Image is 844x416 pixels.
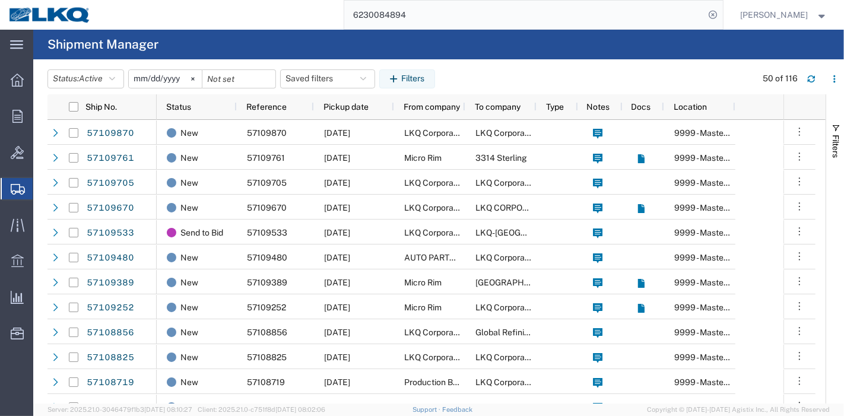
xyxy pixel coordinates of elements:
span: LKQ Corporation [404,203,468,212]
span: Micro Rim [404,278,442,287]
span: Global Refining Group [475,328,559,337]
span: Micro Rim [404,303,442,312]
span: 3051 Alsip [475,402,516,412]
span: LKQ Corporation [475,353,539,362]
span: 10/15/2025 [324,128,350,138]
span: 10/14/2025 [324,228,350,237]
span: 10/15/2025 [324,303,350,312]
input: Not set [129,70,202,88]
span: 9999 - Master Location [674,377,761,387]
span: New [180,245,198,270]
span: LKQ-Windsor [475,228,580,237]
span: LKQ Corporation [404,178,468,188]
span: To company [475,102,521,112]
span: Filters [831,135,840,158]
span: 10/15/2025 [324,278,350,287]
span: New [180,145,198,170]
a: 57108719 [86,373,135,392]
span: 57109389 [247,278,287,287]
span: 3314 Sterling [475,153,527,163]
a: 57109870 [86,123,135,142]
span: Type [546,102,564,112]
span: Copyright © [DATE]-[DATE] Agistix Inc., All Rights Reserved [647,405,830,415]
span: Client: 2025.21.0-c751f8d [198,406,325,413]
span: LKQ Corporation [475,303,539,312]
span: Praveen Nagaraj [741,8,808,21]
a: 57109480 [86,248,135,267]
button: [PERSON_NAME] [740,8,828,22]
a: 57108825 [86,348,135,367]
span: 3063 Grand Prairie [475,278,560,287]
span: Status [166,102,191,112]
span: LKQ Corporation [404,353,468,362]
span: 10/17/2025 [324,377,350,387]
span: 57109670 [247,203,287,212]
span: 9999 - Master Location [674,328,761,337]
span: LKQ Corporation [404,128,468,138]
a: 57109389 [86,273,135,292]
span: Active [79,74,103,83]
span: Reference [246,102,287,112]
span: 9999 - Master Location [674,178,761,188]
span: 57108825 [247,353,287,362]
span: 57109705 [247,178,287,188]
span: Server: 2025.21.0-3046479f1b3 [47,406,192,413]
span: New [180,170,198,195]
a: 57109252 [86,298,135,317]
span: 57109252 [247,303,286,312]
span: 9999 - Master Location [674,153,761,163]
span: Notes [586,102,610,112]
button: Saved filters [280,69,375,88]
h4: Shipment Manager [47,30,158,59]
a: 57109670 [86,198,135,217]
input: Search for shipment number, reference number [344,1,705,29]
span: New [180,270,198,295]
span: Micro Rim [404,153,442,163]
span: 57108719 [247,377,285,387]
span: 57109480 [247,253,287,262]
span: 10/15/2025 [324,402,350,412]
span: New [180,370,198,395]
button: Status:Active [47,69,124,88]
span: LKQ Corporation [475,377,539,387]
span: AUTO PARTS OUTLET [404,253,488,262]
div: 50 of 116 [763,72,798,85]
span: LKQ Corporation [475,253,539,262]
a: 57109705 [86,173,135,192]
span: 9999 - Master Location [674,203,761,212]
span: 9999 - Master Location [674,303,761,312]
span: LKQ Corporation [404,402,468,412]
span: New [180,120,198,145]
a: Support [413,406,442,413]
a: 57109761 [86,148,135,167]
button: Filters [379,69,435,88]
span: 10/14/2025 [324,178,350,188]
span: [DATE] 08:02:06 [275,406,325,413]
span: 9999 - Master Location [674,402,761,412]
span: 9999 - Master Location [674,353,761,362]
span: 9999 - Master Location [674,253,761,262]
img: logo [8,6,91,24]
span: Ship No. [85,102,117,112]
span: New [180,195,198,220]
span: From company [404,102,460,112]
a: 57109533 [86,223,135,242]
span: New [180,320,198,345]
span: 10/15/2025 [324,153,350,163]
span: 57108856 [247,328,287,337]
a: Feedback [442,406,472,413]
span: Send to Bid [180,220,223,245]
span: 10/14/2025 [324,203,350,212]
span: 9999 - Master Location [674,228,761,237]
span: LKQ Corporation [475,128,539,138]
span: 10/15/2025 [324,353,350,362]
span: 10/29/2025 [324,328,350,337]
span: 9999 - Master Location [674,128,761,138]
span: Docs [632,102,651,112]
span: 57109533 [247,228,287,237]
input: Not set [202,70,275,88]
span: 9999 - Master Location [674,278,761,287]
span: New [180,295,198,320]
span: 57108718 [247,402,285,412]
span: Production Bumper Stamping Inc [404,377,529,387]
